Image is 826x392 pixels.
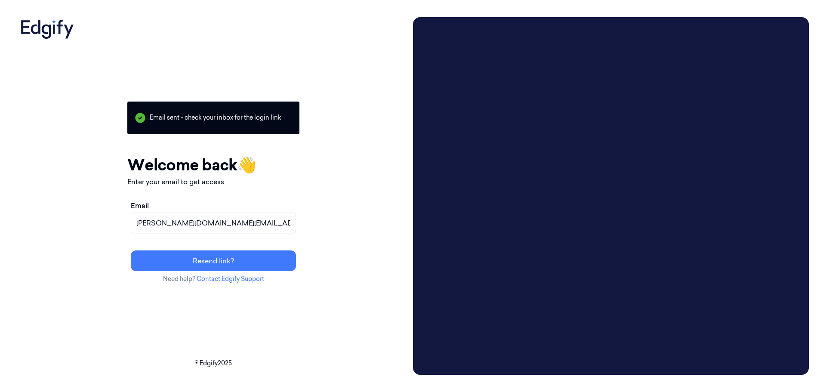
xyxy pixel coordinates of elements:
input: name@example.com [131,213,296,233]
a: Contact Edgify Support [197,275,264,283]
p: Enter your email to get access [127,176,299,187]
h1: Welcome back 👋 [127,153,299,176]
p: Email sent - check your inbox for the login link [127,102,299,134]
p: © Edgify 2025 [17,359,410,368]
button: Resend link? [131,250,296,271]
label: Email [131,201,149,211]
p: Need help? [127,275,299,284]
